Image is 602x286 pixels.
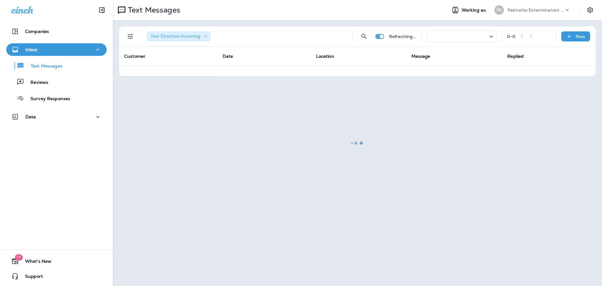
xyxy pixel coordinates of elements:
button: Data [6,111,107,123]
button: Reviews [6,75,107,89]
button: Survey Responses [6,92,107,105]
button: Text Messages [6,59,107,72]
button: Collapse Sidebar [93,4,111,16]
p: Inbox [25,47,37,52]
p: Text Messages [24,63,62,69]
span: Support [19,274,43,281]
p: Survey Responses [24,96,70,102]
span: What's New [19,259,51,266]
p: Reviews [24,80,48,86]
button: Companies [6,25,107,38]
p: Companies [25,29,49,34]
button: 17What's New [6,255,107,267]
p: Data [25,114,36,119]
button: Inbox [6,43,107,56]
span: 17 [15,254,23,261]
p: New [576,34,585,39]
button: Support [6,270,107,283]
